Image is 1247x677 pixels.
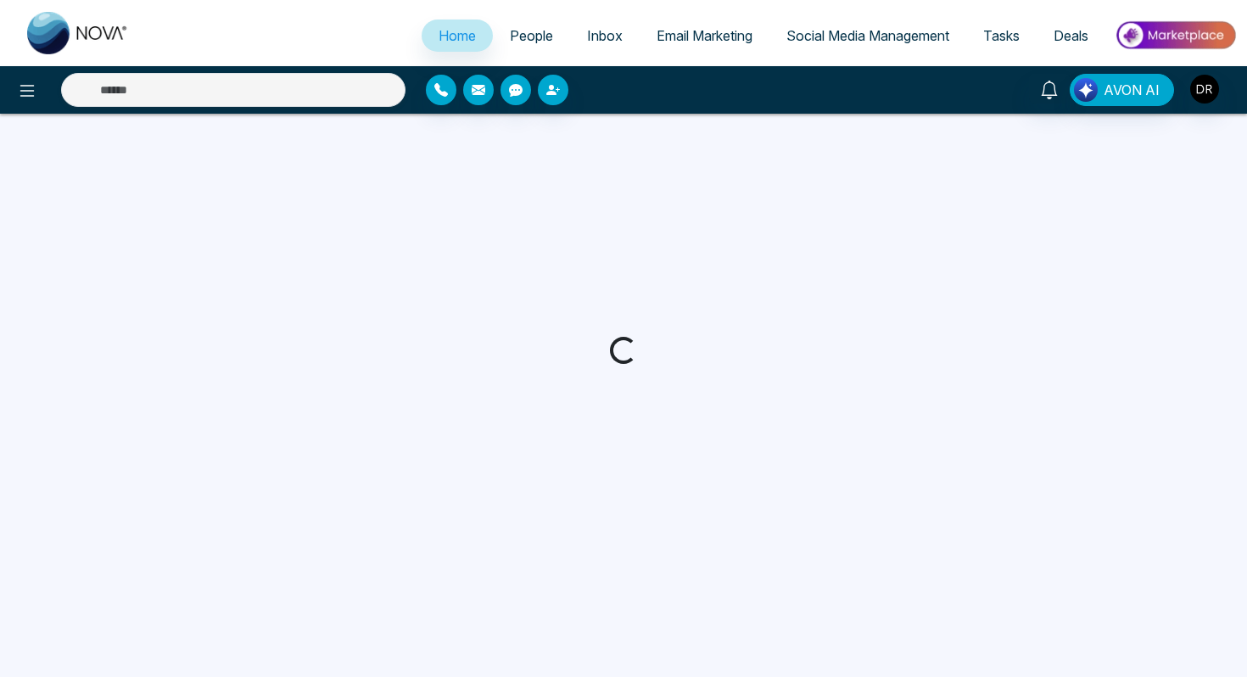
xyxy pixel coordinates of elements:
a: Email Marketing [640,20,769,52]
a: Inbox [570,20,640,52]
a: People [493,20,570,52]
img: Lead Flow [1074,78,1098,102]
img: User Avatar [1190,75,1219,104]
img: Market-place.gif [1114,16,1237,54]
span: AVON AI [1104,80,1160,100]
a: Home [422,20,493,52]
a: Social Media Management [769,20,966,52]
a: Tasks [966,20,1037,52]
img: Nova CRM Logo [27,12,129,54]
span: People [510,27,553,44]
span: Inbox [587,27,623,44]
button: AVON AI [1070,74,1174,106]
a: Deals [1037,20,1105,52]
span: Social Media Management [786,27,949,44]
span: Email Marketing [657,27,752,44]
span: Home [439,27,476,44]
span: Tasks [983,27,1020,44]
span: Deals [1054,27,1088,44]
